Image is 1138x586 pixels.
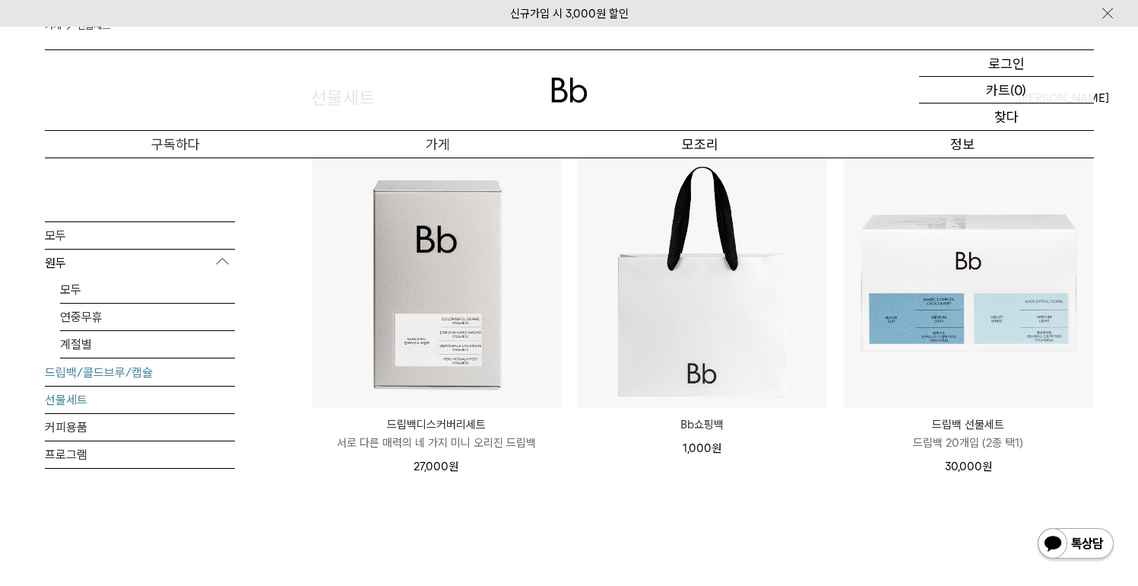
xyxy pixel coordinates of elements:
a: 카트 (0) [919,77,1094,104]
font: 로그인 [988,56,1025,72]
font: 드립백디스커버리세트 [387,418,486,432]
font: 찾다 [994,109,1019,125]
font: 계절별 [60,336,92,351]
a: 프로그램 [45,441,235,467]
a: 계절별 [60,330,235,357]
a: 로그인 [919,50,1094,77]
img: 카카오톡 채널 1:1 소개 버튼 [1036,527,1115,563]
a: 가게 [307,131,569,158]
font: 원 [712,441,721,455]
font: 정보 [950,136,975,152]
a: 신규가입 시 3,000원 ​​할인 [510,7,629,21]
font: 카트 [986,82,1010,98]
a: 모두 [45,221,235,248]
font: 가게 [426,136,450,152]
a: 커피용품 [45,413,235,440]
img: 로고 [551,78,588,103]
font: 원 [449,460,458,473]
a: 모두 [60,275,235,302]
img: Bb쇼핑백 [578,158,827,408]
font: 27,000 [414,460,449,473]
font: 30,000 [945,460,982,473]
font: 원두 [45,255,66,269]
a: 선물세트 [45,386,235,412]
img: 드립백 선물세트 [844,158,1093,408]
font: 선물세트 [45,392,87,406]
font: 모두 [60,282,81,296]
font: 프로그램 [45,447,87,461]
a: Bb쇼핑백 [578,416,827,434]
font: 모두 [45,228,66,242]
font: 1,000 [683,441,712,455]
font: 커피용품 [45,419,87,434]
a: 연중무휴 [60,303,235,330]
font: 모조리 [682,136,718,152]
img: 드립백디스커버리세트 [312,158,561,408]
a: 드립백 선물세트 드립백 20개입 (2종 택1) [844,416,1093,452]
font: (0) [1010,82,1026,98]
font: 서로 다른 매력의 네 가지 미니 오리진 드립백 [337,436,536,450]
font: 드립백 선물세트 [932,418,1004,432]
font: 원 [982,460,992,473]
a: 드립백/콜드브루/캡슐 [45,358,235,385]
a: 드립백디스커버리세트 서로 다른 매력의 네 가지 미니 오리진 드립백 [312,416,561,452]
font: 구독하다 [151,136,200,152]
a: 구독하다 [45,131,307,158]
font: 연중무휴 [60,309,103,323]
font: 드립백/콜드브루/캡슐 [45,365,153,379]
font: 드립백 20개입 (2종 택1) [913,436,1023,450]
font: Bb쇼핑백 [680,418,724,432]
